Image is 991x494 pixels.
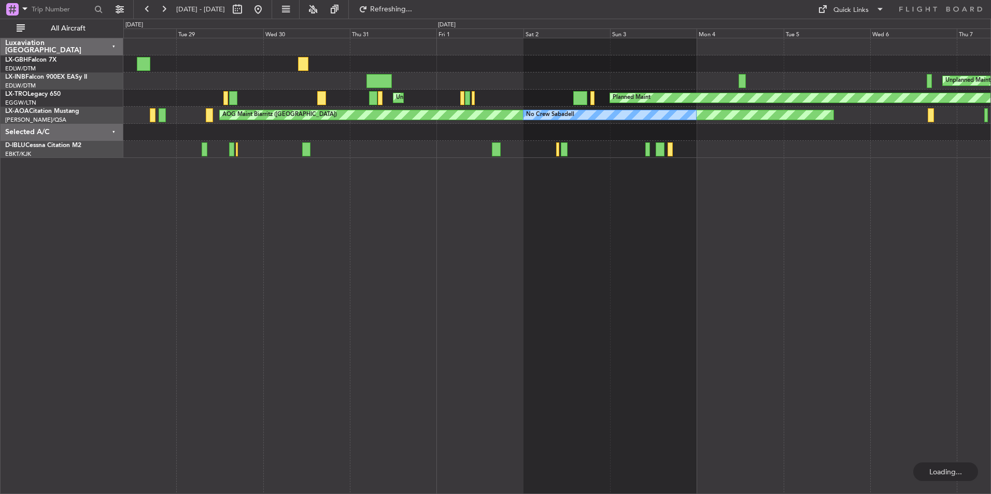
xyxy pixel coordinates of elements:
[5,65,36,72] a: EDLW/DTM
[5,108,29,114] span: LX-AOA
[350,28,436,38] div: Thu 31
[784,28,870,38] div: Tue 5
[396,90,567,106] div: Unplanned Maint [GEOGRAPHIC_DATA] ([GEOGRAPHIC_DATA])
[222,107,337,123] div: AOG Maint Biarritz ([GEOGRAPHIC_DATA])
[523,28,610,38] div: Sat 2
[176,5,225,14] span: [DATE] - [DATE]
[5,91,61,97] a: LX-TROLegacy 650
[27,25,109,32] span: All Aircraft
[610,28,697,38] div: Sun 3
[5,142,81,149] a: D-IBLUCessna Citation M2
[436,28,523,38] div: Fri 1
[5,142,25,149] span: D-IBLU
[5,99,36,107] a: EGGW/LTN
[5,57,28,63] span: LX-GBH
[5,74,87,80] a: LX-INBFalcon 900EX EASy II
[5,82,36,90] a: EDLW/DTM
[354,1,416,18] button: Refreshing...
[5,91,27,97] span: LX-TRO
[438,21,456,30] div: [DATE]
[5,74,25,80] span: LX-INB
[613,90,650,106] div: Planned Maint
[813,1,889,18] button: Quick Links
[5,108,79,114] a: LX-AOACitation Mustang
[90,28,176,38] div: Mon 28
[125,21,143,30] div: [DATE]
[870,28,957,38] div: Wed 6
[913,462,978,481] div: Loading...
[11,20,112,37] button: All Aircraft
[176,28,263,38] div: Tue 29
[697,28,783,38] div: Mon 4
[833,5,869,16] div: Quick Links
[526,107,574,123] div: No Crew Sabadell
[263,28,350,38] div: Wed 30
[5,57,56,63] a: LX-GBHFalcon 7X
[5,116,66,124] a: [PERSON_NAME]/QSA
[5,150,31,158] a: EBKT/KJK
[370,6,413,13] span: Refreshing...
[32,2,91,17] input: Trip Number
